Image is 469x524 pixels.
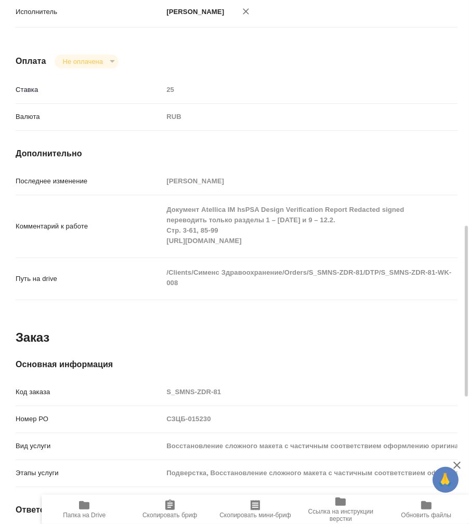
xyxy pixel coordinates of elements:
[163,412,458,427] input: Пустое поле
[16,329,49,346] h2: Заказ
[16,504,458,516] h4: Ответственные
[437,469,454,491] span: 🙏
[16,468,163,478] p: Этапы услуги
[163,83,458,98] input: Пустое поле
[16,387,163,397] p: Код заказа
[163,439,458,454] input: Пустое поле
[16,274,163,284] p: Путь на drive
[304,508,377,522] span: Ссылка на инструкции верстки
[163,7,224,17] p: [PERSON_NAME]
[16,147,458,160] h4: Дополнительно
[163,108,458,126] div: RUB
[163,201,458,250] textarea: Документ Atellica IM hsPSA Design Verification Report Redacted signed переводить только разделы 1...
[163,264,458,292] textarea: /Clients/Сименс Здравоохранение/Orders/S_SMNS-ZDR-81/DTP/S_SMNS-ZDR-81-WK-008
[55,55,119,69] div: Не оплачена
[16,85,163,95] p: Ставка
[60,57,106,66] button: Не оплачена
[163,174,458,189] input: Пустое поле
[16,358,458,371] h4: Основная информация
[16,112,163,122] p: Валюта
[298,495,383,524] button: Ссылка на инструкции верстки
[213,495,298,524] button: Скопировать мини-бриф
[142,512,197,519] span: Скопировать бриф
[16,7,163,17] p: Исполнитель
[163,385,458,400] input: Пустое поле
[16,221,163,232] p: Комментарий к работе
[42,495,127,524] button: Папка на Drive
[127,495,212,524] button: Скопировать бриф
[219,512,291,519] span: Скопировать мини-бриф
[16,176,163,186] p: Последнее изменение
[163,466,458,481] input: Пустое поле
[401,512,452,519] span: Обновить файлы
[16,441,163,451] p: Вид услуги
[63,512,106,519] span: Папка на Drive
[433,467,459,493] button: 🙏
[384,495,469,524] button: Обновить файлы
[16,414,163,424] p: Номер РО
[16,55,46,68] h4: Оплата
